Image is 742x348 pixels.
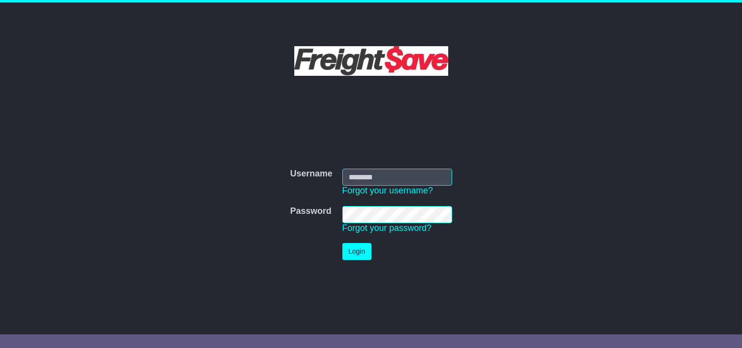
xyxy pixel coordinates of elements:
[342,186,433,195] a: Forgot your username?
[290,206,331,217] label: Password
[342,223,432,233] a: Forgot your password?
[294,46,448,76] img: Freight Save
[290,169,332,179] label: Username
[342,243,371,260] button: Login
